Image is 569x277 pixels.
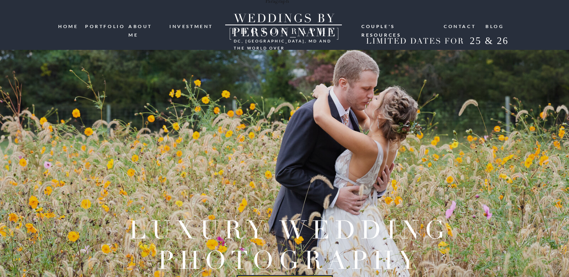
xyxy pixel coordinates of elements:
a: blog [485,22,504,30]
a: investment [169,22,214,30]
a: Couple's resources [361,22,436,28]
h3: DC, [GEOGRAPHIC_DATA], md and the world over [234,37,334,44]
a: portfolio [85,22,123,30]
a: HOME [58,22,80,30]
a: WEDDINGS BY [PERSON_NAME] [213,12,356,25]
h2: LIMITED DATES FOR [363,37,467,46]
a: Contact [444,22,477,30]
a: ABOUT ME [128,22,164,30]
h2: Luxury wedding photography [120,215,459,273]
h2: 25 & 26 [464,35,515,49]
